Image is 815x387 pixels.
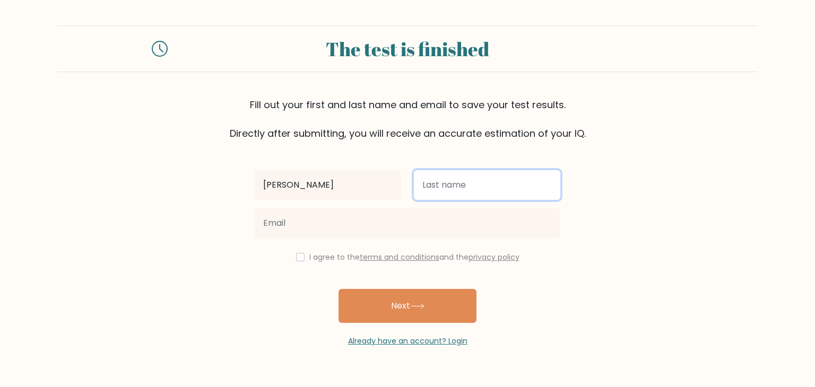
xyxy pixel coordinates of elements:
[348,336,467,346] a: Already have an account? Login
[309,252,519,262] label: I agree to the and the
[255,208,560,238] input: Email
[339,289,476,323] button: Next
[414,170,560,200] input: Last name
[57,98,758,140] div: Fill out your first and last name and email to save your test results. Directly after submitting,...
[255,170,401,200] input: First name
[180,34,635,63] div: The test is finished
[360,252,439,262] a: terms and conditions
[469,252,519,262] a: privacy policy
